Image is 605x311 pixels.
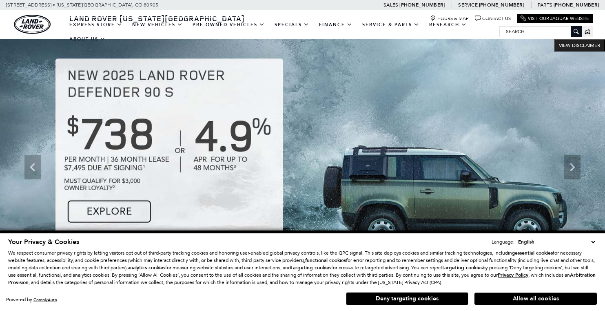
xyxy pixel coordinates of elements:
[357,18,424,32] a: Service & Parts
[64,18,127,32] a: EXPRESS STORE
[554,2,599,8] a: [PHONE_NUMBER]
[538,2,552,8] span: Parts
[64,18,499,46] nav: Main Navigation
[33,297,57,302] a: ComplyAuto
[64,32,111,46] a: About Us
[24,155,41,179] div: Previous
[270,18,314,32] a: Specials
[521,16,589,22] a: Visit Our Jaguar Website
[430,16,469,22] a: Hours & Map
[554,39,605,51] button: VIEW DISCLAIMER
[8,249,597,286] p: We respect consumer privacy rights by letting visitors opt out of third-party tracking cookies an...
[314,18,357,32] a: Finance
[14,15,51,34] a: land-rover
[559,42,600,49] span: VIEW DISCLAIMER
[8,237,79,246] span: Your Privacy & Cookies
[346,292,468,305] button: Deny targeting cookies
[14,15,51,34] img: Land Rover
[128,264,165,271] strong: analytics cookies
[500,27,581,36] input: Search
[516,238,597,246] select: Language Select
[458,2,477,8] span: Service
[442,264,483,271] strong: targeting cookies
[127,18,188,32] a: New Vehicles
[69,13,245,23] span: Land Rover [US_STATE][GEOGRAPHIC_DATA]
[399,2,445,8] a: [PHONE_NUMBER]
[383,2,398,8] span: Sales
[492,239,514,244] div: Language:
[6,2,158,8] a: [STREET_ADDRESS] • [US_STATE][GEOGRAPHIC_DATA], CO 80905
[564,155,581,179] div: Next
[475,16,511,22] a: Contact Us
[424,18,472,32] a: Research
[498,272,528,278] u: Privacy Policy
[498,272,528,278] a: Privacy Policy
[291,264,331,271] strong: targeting cookies
[6,297,57,302] div: Powered by
[479,2,524,8] a: [PHONE_NUMBER]
[188,18,270,32] a: Pre-Owned Vehicles
[474,293,597,305] button: Allow all cookies
[515,250,553,256] strong: essential cookies
[305,257,346,264] strong: functional cookies
[64,13,250,23] a: Land Rover [US_STATE][GEOGRAPHIC_DATA]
